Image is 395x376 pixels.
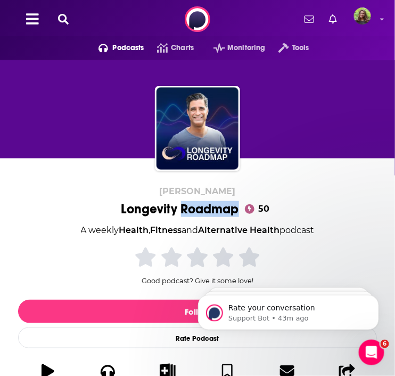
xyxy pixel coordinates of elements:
span: Good podcast? Give it some love! [142,277,253,285]
img: Podchaser - Follow, Share and Rate Podcasts [185,6,210,32]
span: , [149,225,151,235]
img: Longevity Roadmap [157,87,238,170]
span: 6 [381,340,389,348]
a: Health [119,225,149,235]
span: and [182,225,199,235]
span: Charts [171,41,194,55]
div: Rate Podcast [18,327,377,348]
a: Show notifications dropdown [300,10,318,28]
iframe: Intercom live chat [359,340,384,365]
button: open menu [201,39,266,57]
span: Podcasts [113,41,144,55]
div: Good podcast? Give it some love! [118,245,277,285]
span: Tools [292,41,309,55]
a: Charts [144,39,194,57]
a: Logged in as reagan34226 [354,7,377,31]
span: Monitoring [227,41,265,55]
a: 50 [243,203,274,215]
a: Alternative Health [199,225,280,235]
a: Fitness [151,225,182,235]
div: A weekly podcast [81,223,315,237]
iframe: Intercom notifications message [182,273,395,347]
button: open menu [266,39,309,57]
button: open menu [86,39,144,57]
span: [PERSON_NAME] [160,186,236,196]
img: User Profile [354,7,371,25]
span: Logged in as reagan34226 [354,7,371,25]
a: Show notifications dropdown [325,10,341,28]
button: Follow [18,300,377,323]
span: 50 [248,203,274,215]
